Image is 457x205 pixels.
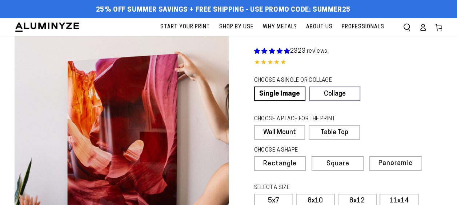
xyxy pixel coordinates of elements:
[378,160,412,167] span: Panoramic
[338,18,388,36] a: Professionals
[254,87,305,101] a: Single Image
[326,161,349,167] span: Square
[160,23,210,32] span: Start Your Print
[302,18,336,36] a: About Us
[254,125,305,140] label: Wall Mount
[254,146,354,154] legend: CHOOSE A SHAPE
[254,58,443,68] div: 4.85 out of 5.0 stars
[309,87,360,101] a: Collage
[216,18,257,36] a: Shop By Use
[254,77,354,85] legend: CHOOSE A SINGLE OR COLLAGE
[399,19,415,35] summary: Search our site
[157,18,214,36] a: Start Your Print
[309,125,360,140] label: Table Top
[15,22,80,33] img: Aluminyze
[259,18,301,36] a: Why Metal?
[263,161,297,167] span: Rectangle
[219,23,254,32] span: Shop By Use
[96,6,350,14] span: 25% off Summer Savings + Free Shipping - Use Promo Code: SUMMER25
[306,23,333,32] span: About Us
[254,184,364,192] legend: SELECT A SIZE
[342,23,384,32] span: Professionals
[254,115,353,123] legend: CHOOSE A PLACE FOR THE PRINT
[263,23,297,32] span: Why Metal?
